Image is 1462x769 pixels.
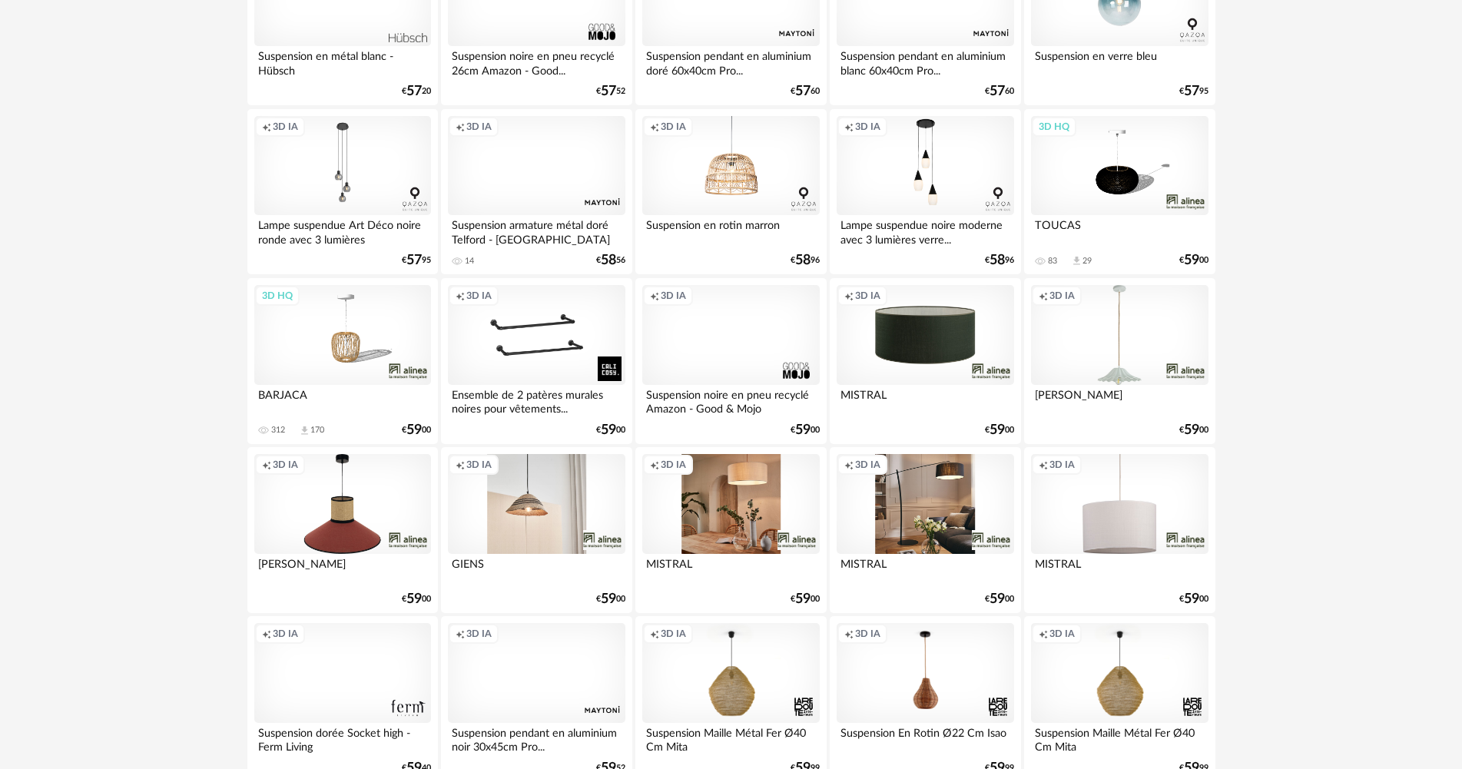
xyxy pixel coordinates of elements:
[1039,290,1048,302] span: Creation icon
[1179,594,1208,605] div: € 00
[661,628,686,640] span: 3D IA
[650,121,659,133] span: Creation icon
[855,628,880,640] span: 3D IA
[601,594,616,605] span: 59
[441,447,632,613] a: Creation icon 3D IA GIENS €5900
[273,121,298,133] span: 3D IA
[650,290,659,302] span: Creation icon
[1184,86,1199,97] span: 57
[406,86,422,97] span: 57
[830,278,1020,444] a: Creation icon 3D IA MISTRAL €5900
[795,86,811,97] span: 57
[596,594,625,605] div: € 00
[855,459,880,471] span: 3D IA
[456,459,465,471] span: Creation icon
[1039,459,1048,471] span: Creation icon
[837,385,1013,416] div: MISTRAL
[406,425,422,436] span: 59
[642,215,819,246] div: Suspension en rotin marron
[990,425,1005,436] span: 59
[855,290,880,302] span: 3D IA
[1039,628,1048,640] span: Creation icon
[837,723,1013,754] div: Suspension En Rotin Ø22 Cm Isao
[247,109,438,275] a: Creation icon 3D IA Lampe suspendue Art Déco noire ronde avec 3 lumières €5795
[406,255,422,266] span: 57
[1032,117,1076,137] div: 3D HQ
[635,109,826,275] a: Creation icon 3D IA Suspension en rotin marron €5896
[1049,459,1075,471] span: 3D IA
[985,425,1014,436] div: € 00
[255,286,300,306] div: 3D HQ
[466,290,492,302] span: 3D IA
[1024,278,1215,444] a: Creation icon 3D IA [PERSON_NAME] €5900
[791,594,820,605] div: € 00
[837,215,1013,246] div: Lampe suspendue noire moderne avec 3 lumières verre...
[406,594,422,605] span: 59
[635,447,826,613] a: Creation icon 3D IA MISTRAL €5900
[855,121,880,133] span: 3D IA
[837,554,1013,585] div: MISTRAL
[830,109,1020,275] a: Creation icon 3D IA Lampe suspendue noire moderne avec 3 lumières verre... €5896
[601,86,616,97] span: 57
[310,425,324,436] div: 170
[247,278,438,444] a: 3D HQ BARJACA 312 Download icon 170 €5900
[791,255,820,266] div: € 96
[273,459,298,471] span: 3D IA
[844,121,854,133] span: Creation icon
[642,385,819,416] div: Suspension noire en pneu recyclé Amazon - Good & Mojo
[247,447,438,613] a: Creation icon 3D IA [PERSON_NAME] €5900
[1179,425,1208,436] div: € 00
[985,594,1014,605] div: € 00
[1184,255,1199,266] span: 59
[466,459,492,471] span: 3D IA
[596,425,625,436] div: € 00
[254,46,431,77] div: Suspension en métal blanc - Hübsch
[650,459,659,471] span: Creation icon
[465,256,474,267] div: 14
[791,86,820,97] div: € 60
[795,255,811,266] span: 58
[254,215,431,246] div: Lampe suspendue Art Déco noire ronde avec 3 lumières
[448,46,625,77] div: Suspension noire en pneu recyclé 26cm Amazon - Good...
[262,121,271,133] span: Creation icon
[441,109,632,275] a: Creation icon 3D IA Suspension armature métal doré Telford - [GEOGRAPHIC_DATA] 14 €5856
[642,723,819,754] div: Suspension Maille Métal Fer Ø40 Cm Mita
[273,628,298,640] span: 3D IA
[1082,256,1092,267] div: 29
[844,459,854,471] span: Creation icon
[1031,723,1208,754] div: Suspension Maille Métal Fer Ø40 Cm Mita
[990,594,1005,605] span: 59
[661,290,686,302] span: 3D IA
[402,425,431,436] div: € 00
[601,255,616,266] span: 58
[791,425,820,436] div: € 00
[1031,554,1208,585] div: MISTRAL
[596,255,625,266] div: € 56
[466,121,492,133] span: 3D IA
[635,278,826,444] a: Creation icon 3D IA Suspension noire en pneu recyclé Amazon - Good & Mojo €5900
[456,628,465,640] span: Creation icon
[1048,256,1057,267] div: 83
[990,86,1005,97] span: 57
[271,425,285,436] div: 312
[254,385,431,416] div: BARJACA
[448,554,625,585] div: GIENS
[1179,86,1208,97] div: € 95
[402,255,431,266] div: € 95
[990,255,1005,266] span: 58
[402,86,431,97] div: € 20
[844,628,854,640] span: Creation icon
[1031,46,1208,77] div: Suspension en verre bleu
[795,425,811,436] span: 59
[642,46,819,77] div: Suspension pendant en aluminium doré 60x40cm Pro...
[1024,109,1215,275] a: 3D HQ TOUCAS 83 Download icon 29 €5900
[254,723,431,754] div: Suspension dorée Socket high - Ferm Living
[1024,447,1215,613] a: Creation icon 3D IA MISTRAL €5900
[402,594,431,605] div: € 00
[795,594,811,605] span: 59
[844,290,854,302] span: Creation icon
[1179,255,1208,266] div: € 00
[985,86,1014,97] div: € 60
[441,278,632,444] a: Creation icon 3D IA Ensemble de 2 patères murales noires pour vêtements... €5900
[601,425,616,436] span: 59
